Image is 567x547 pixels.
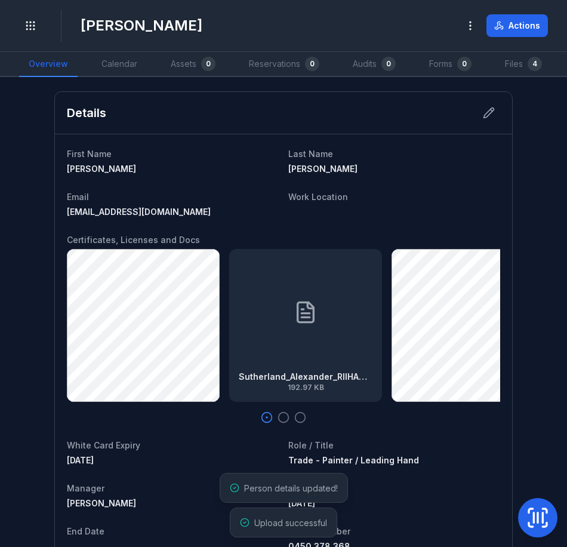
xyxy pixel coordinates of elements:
[67,455,94,465] span: [DATE]
[420,52,481,77] a: Forms0
[288,498,315,508] time: 09/11/2023, 10:00:00 am
[201,57,215,71] div: 0
[161,52,225,77] a: Assets0
[19,14,42,37] button: Toggle navigation
[239,371,372,383] strong: Sutherland_Alexander_RIIHAN301E_9540032 (002)
[67,235,200,245] span: Certificates, Licenses and Docs
[381,57,396,71] div: 0
[67,440,140,450] span: White Card Expiry
[486,14,548,37] button: Actions
[305,57,319,71] div: 0
[67,192,89,202] span: Email
[288,440,334,450] span: Role / Title
[254,518,327,528] span: Upload successful
[495,52,551,77] a: Files4
[67,207,211,217] span: [EMAIL_ADDRESS][DOMAIN_NAME]
[244,483,338,493] span: Person details updated!
[92,52,147,77] a: Calendar
[81,16,202,35] h1: [PERSON_NAME]
[19,52,78,77] a: Overview
[67,498,136,508] span: [PERSON_NAME]
[457,57,472,71] div: 0
[288,149,333,159] span: Last Name
[239,383,372,392] span: 192.97 KB
[67,164,136,174] span: [PERSON_NAME]
[67,455,94,465] time: 10/01/2021, 10:00:00 am
[528,57,542,71] div: 4
[288,455,419,465] span: Trade - Painter / Leading Hand
[288,498,315,508] span: [DATE]
[239,52,329,77] a: Reservations0
[288,164,358,174] span: [PERSON_NAME]
[343,52,405,77] a: Audits0
[67,149,112,159] span: First Name
[67,483,104,493] span: Manager
[67,105,106,121] h2: Details
[288,192,348,202] span: Work Location
[67,526,104,536] span: End Date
